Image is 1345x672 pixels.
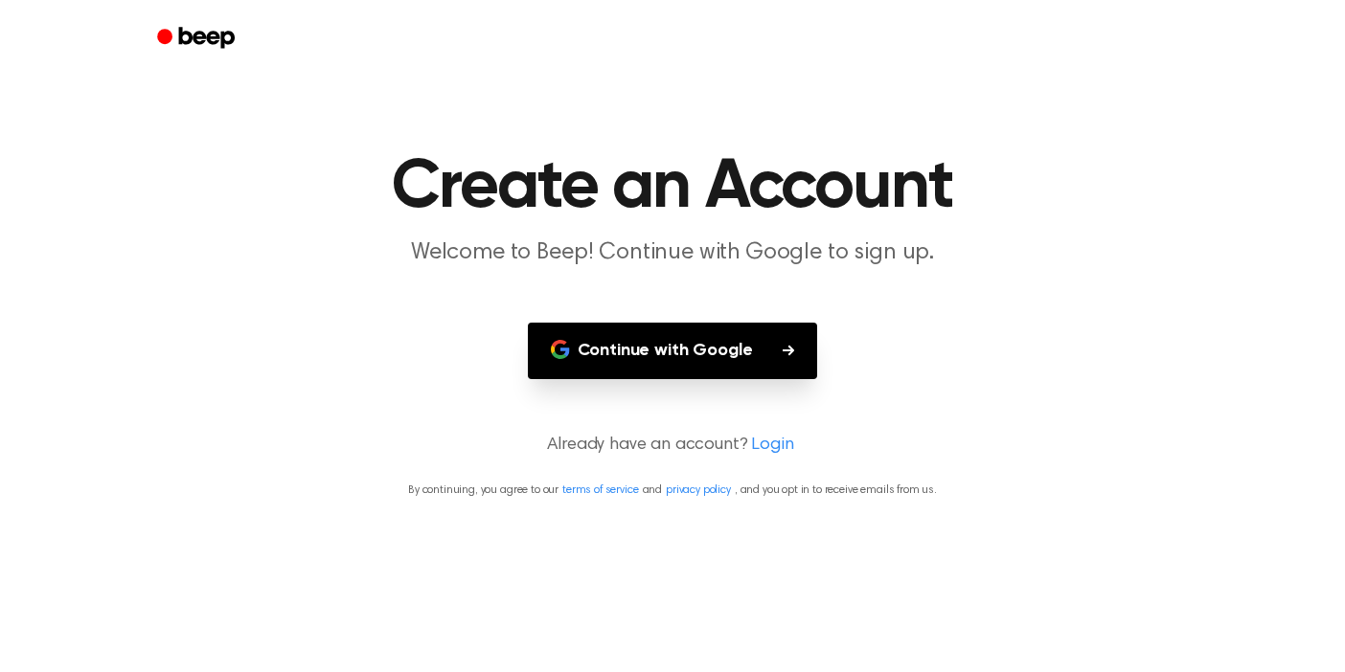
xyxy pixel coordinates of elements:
p: By continuing, you agree to our and , and you opt in to receive emails from us. [23,482,1322,499]
p: Welcome to Beep! Continue with Google to sign up. [305,237,1040,269]
button: Continue with Google [528,323,818,379]
a: privacy policy [666,484,731,496]
a: Login [751,433,793,459]
p: Already have an account? [23,433,1322,459]
a: terms of service [562,484,638,496]
a: Beep [144,20,252,57]
h1: Create an Account [182,153,1163,222]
